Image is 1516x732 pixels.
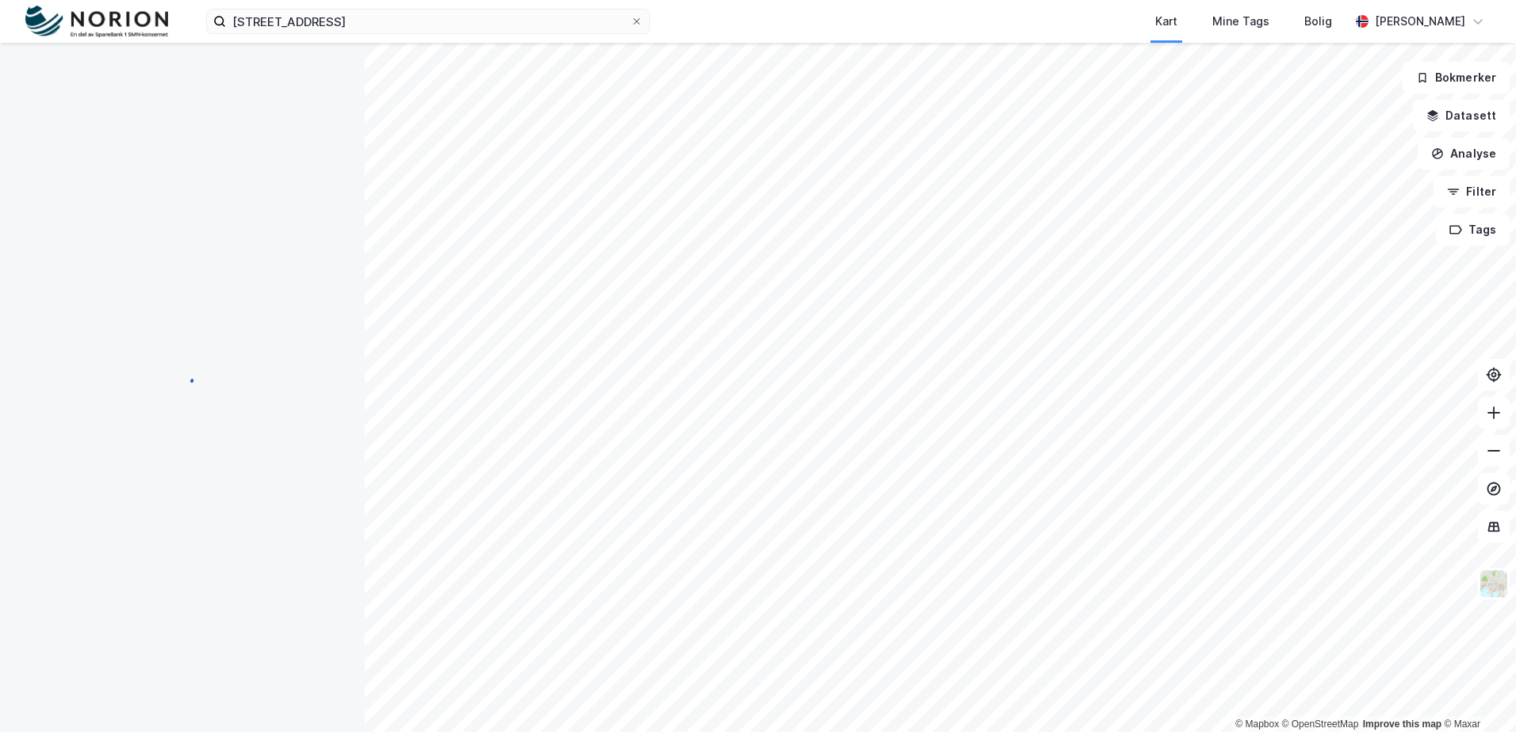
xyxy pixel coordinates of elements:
[1479,569,1509,599] img: Z
[1413,100,1510,132] button: Datasett
[170,365,195,391] img: spinner.a6d8c91a73a9ac5275cf975e30b51cfb.svg
[1304,12,1332,31] div: Bolig
[1212,12,1269,31] div: Mine Tags
[1437,656,1516,732] iframe: Chat Widget
[1436,214,1510,246] button: Tags
[1363,719,1441,730] a: Improve this map
[226,10,630,33] input: Søk på adresse, matrikkel, gårdeiere, leietakere eller personer
[1434,176,1510,208] button: Filter
[1418,138,1510,170] button: Analyse
[1235,719,1279,730] a: Mapbox
[1375,12,1465,31] div: [PERSON_NAME]
[1403,62,1510,93] button: Bokmerker
[25,6,168,38] img: norion-logo.80e7a08dc31c2e691866.png
[1282,719,1359,730] a: OpenStreetMap
[1437,656,1516,732] div: Kontrollprogram for chat
[1155,12,1177,31] div: Kart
